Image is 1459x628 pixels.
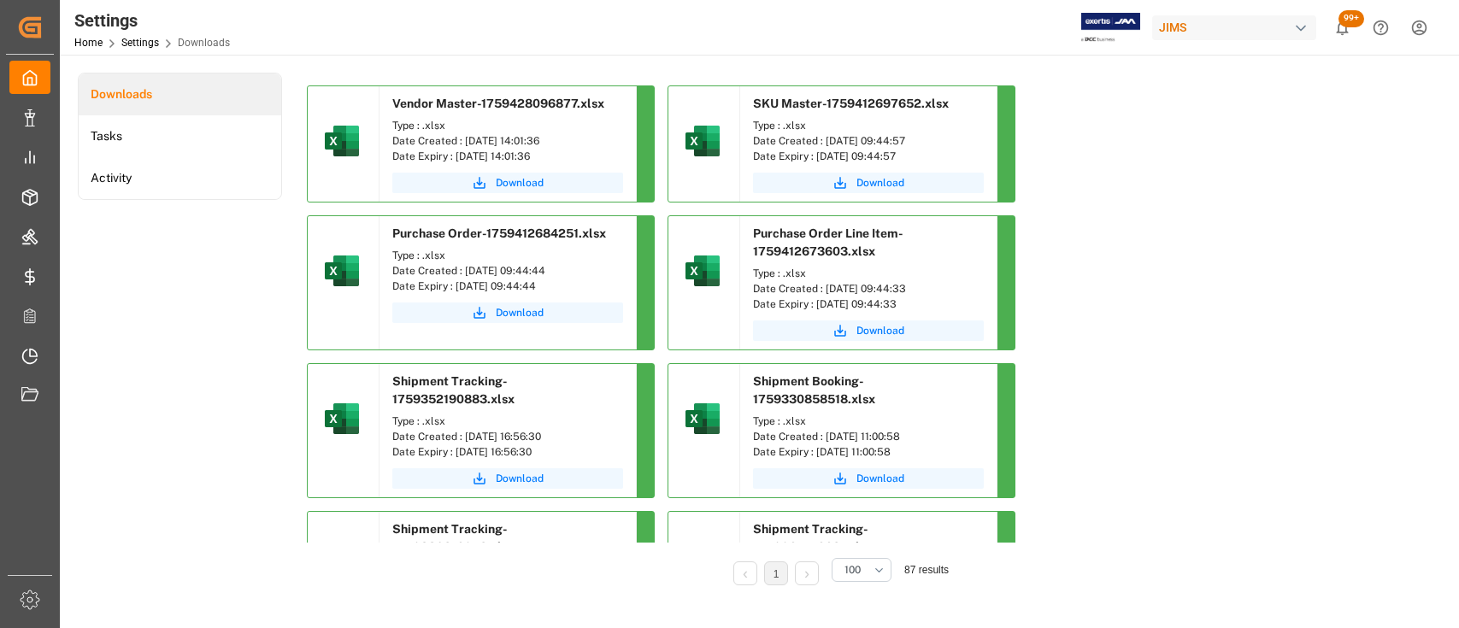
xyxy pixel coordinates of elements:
img: microsoft-excel-2019--v1.png [321,398,362,439]
div: Date Expiry : [DATE] 09:44:57 [753,149,984,164]
span: Vendor Master-1759428096877.xlsx [392,97,604,110]
li: 1 [764,561,788,585]
img: microsoft-excel-2019--v1.png [682,398,723,439]
span: SKU Master-1759412697652.xlsx [753,97,949,110]
a: 1 [774,568,780,580]
span: 99+ [1338,10,1364,27]
img: microsoft-excel-2019--v1.png [682,120,723,161]
button: Download [753,468,984,489]
span: 87 results [904,564,949,576]
div: Date Created : [DATE] 09:44:57 [753,133,984,149]
a: Downloads [79,73,281,115]
button: open menu [832,558,891,582]
div: Type : .xlsx [392,248,623,263]
button: show 101 new notifications [1323,9,1362,47]
div: Date Created : [DATE] 09:44:44 [392,263,623,279]
div: Date Created : [DATE] 16:56:30 [392,429,623,444]
div: Date Expiry : [DATE] 16:56:30 [392,444,623,460]
span: Download [856,471,904,486]
span: 100 [844,562,861,578]
img: Exertis%20JAM%20-%20Email%20Logo.jpg_1722504956.jpg [1081,13,1140,43]
span: Download [496,305,544,320]
span: Download [496,175,544,191]
div: Type : .xlsx [392,414,623,429]
div: Type : .xlsx [753,266,984,281]
button: Download [392,302,623,323]
a: Home [74,37,103,49]
div: Date Expiry : [DATE] 14:01:36 [392,149,623,164]
span: Download [856,323,904,338]
span: Shipment Tracking-1759264146681.xlsx [753,522,873,554]
button: Download [392,173,623,193]
button: Help Center [1362,9,1400,47]
li: Previous Page [733,561,757,585]
span: Shipment Tracking-1759352190883.xlsx [392,374,515,406]
div: Settings [74,8,230,33]
button: Download [753,320,984,341]
span: Shipment Booking-1759330858518.xlsx [753,374,875,406]
a: Settings [121,37,159,49]
a: Tasks [79,115,281,157]
div: Date Created : [DATE] 14:01:36 [392,133,623,149]
span: Shipment Tracking-1759330816258.xlsx [392,522,515,554]
img: microsoft-excel-2019--v1.png [321,120,362,161]
div: Date Created : [DATE] 11:00:58 [753,429,984,444]
span: Purchase Order Line Item-1759412673603.xlsx [753,226,903,258]
button: JIMS [1152,11,1323,44]
li: Next Page [795,561,819,585]
div: Date Expiry : [DATE] 09:44:44 [392,279,623,294]
a: Activity [79,157,281,199]
span: Download [496,471,544,486]
div: JIMS [1152,15,1316,40]
span: Download [856,175,904,191]
img: microsoft-excel-2019--v1.png [682,250,723,291]
button: Download [392,468,623,489]
div: Date Expiry : [DATE] 11:00:58 [753,444,984,460]
div: Date Expiry : [DATE] 09:44:33 [753,296,984,312]
img: microsoft-excel-2019--v1.png [321,250,362,291]
div: Date Created : [DATE] 09:44:33 [753,281,984,296]
div: Type : .xlsx [753,414,984,429]
div: Type : .xlsx [753,118,984,133]
span: Purchase Order-1759412684251.xlsx [392,226,606,240]
button: Download [753,173,984,193]
div: Type : .xlsx [392,118,623,133]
